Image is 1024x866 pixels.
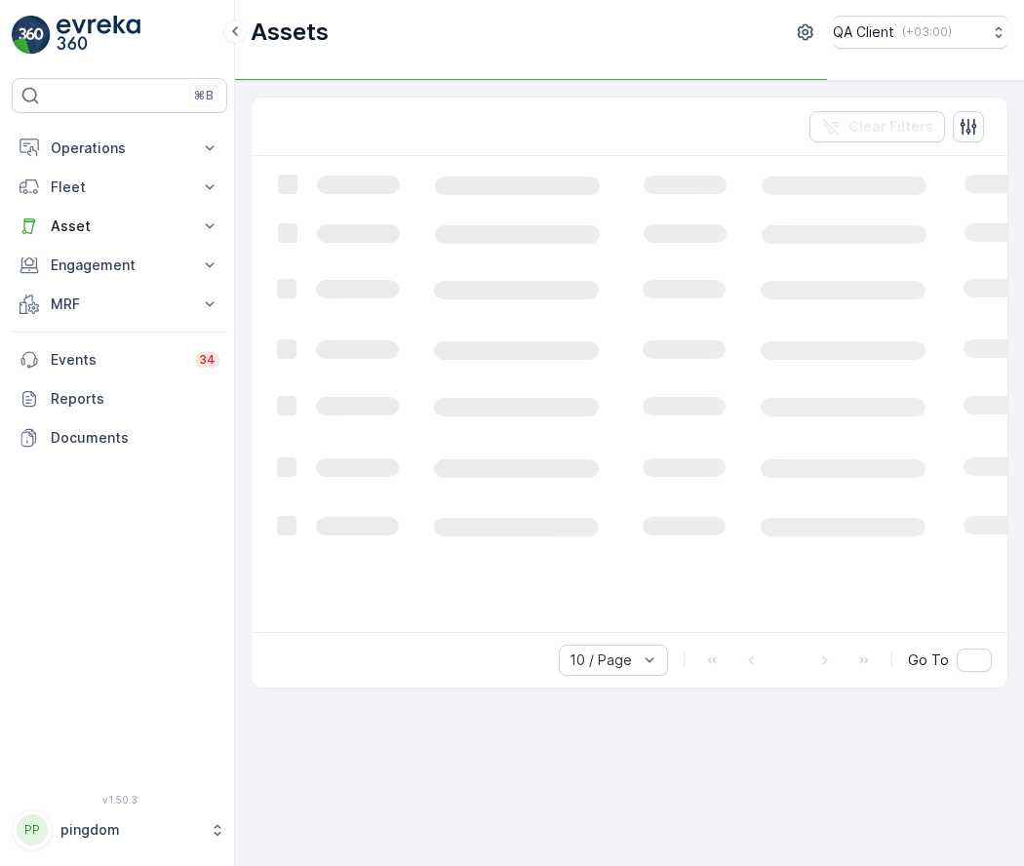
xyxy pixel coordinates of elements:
span: Go To [908,650,949,670]
p: Operations [51,138,188,158]
p: Assets [251,17,329,48]
button: Fleet [12,168,227,207]
p: Engagement [51,256,188,275]
button: MRF [12,285,227,324]
div: PP [17,814,48,846]
p: Asset [51,216,188,236]
button: QA Client(+03:00) [833,16,1008,49]
img: logo [12,16,51,55]
img: logo_light-DOdMpM7g.png [57,16,140,55]
p: ( +03:00 ) [902,24,952,40]
p: Documents [51,428,219,448]
button: Asset [12,207,227,246]
a: Documents [12,418,227,457]
p: ⌘B [194,88,214,103]
button: Operations [12,129,227,168]
p: Clear Filters [848,117,933,137]
p: MRF [51,295,188,314]
button: Clear Filters [809,111,945,142]
p: Reports [51,389,219,409]
button: Engagement [12,246,227,285]
a: Events34 [12,340,227,379]
p: QA Client [833,22,894,42]
p: Fleet [51,177,188,197]
span: v 1.50.3 [12,794,227,806]
p: Events [51,350,183,370]
button: PPpingdom [12,809,227,850]
p: pingdom [60,820,200,840]
a: Reports [12,379,227,418]
p: 34 [199,352,216,368]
